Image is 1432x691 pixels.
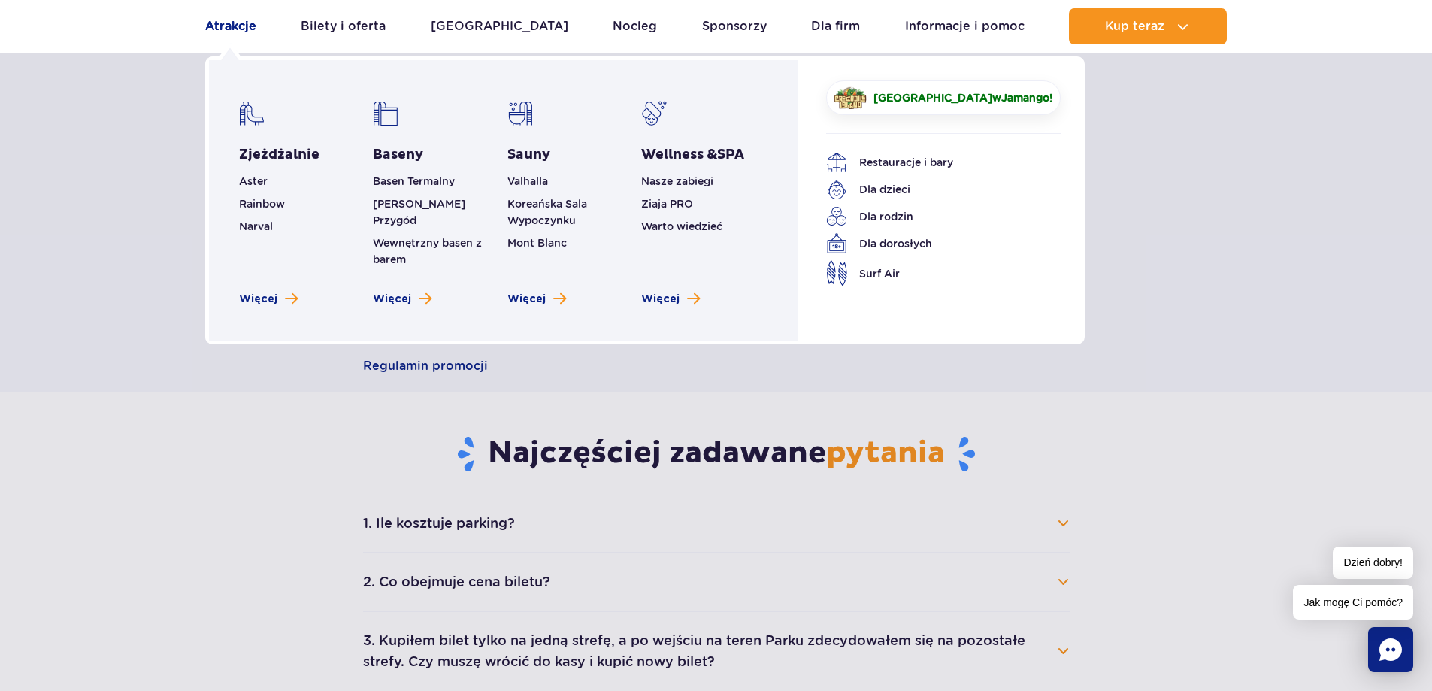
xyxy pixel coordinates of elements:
a: Sponsorzy [702,8,767,44]
a: Surf Air [826,260,1038,286]
span: SPA [717,146,744,163]
a: Dla rodzin [826,206,1038,227]
a: Koreańska Sala Wypoczynku [507,198,587,226]
a: Narval [239,220,273,232]
div: Chat [1368,627,1413,672]
span: Jamango [1001,92,1049,104]
a: Warto wiedzieć [641,220,722,232]
a: Basen Termalny [373,175,455,187]
a: [GEOGRAPHIC_DATA]wJamango! [826,80,1061,115]
a: Baseny [373,146,423,164]
a: Atrakcje [205,8,256,44]
a: Zobacz więcej Wellness & SPA [641,292,700,307]
span: Więcej [239,292,277,307]
span: Surf Air [859,265,900,282]
a: Dla firm [811,8,860,44]
a: Sauny [507,146,550,164]
span: [GEOGRAPHIC_DATA] [873,92,992,104]
a: Zobacz więcej zjeżdżalni [239,292,298,307]
a: Zobacz więcej saun [507,292,566,307]
a: [GEOGRAPHIC_DATA] [431,8,568,44]
a: Bilety i oferta [301,8,386,44]
span: Jak mogę Ci pomóc? [1293,585,1413,620]
a: [PERSON_NAME] Przygód [373,198,465,226]
a: Valhalla [507,175,548,187]
span: Dzień dobry! [1333,547,1413,579]
a: Wewnętrzny basen z barem [373,237,482,265]
a: Dla dorosłych [826,233,1038,254]
a: Mont Blanc [507,237,567,249]
a: Dla dzieci [826,179,1038,200]
a: Zjeżdżalnie [239,146,319,164]
span: Więcej [373,292,411,307]
a: Wellness &SPA [641,146,744,164]
span: Kup teraz [1105,20,1164,33]
a: Rainbow [239,198,285,210]
span: Wellness & [641,146,744,163]
a: Nocleg [613,8,657,44]
a: Aster [239,175,268,187]
a: Ziaja PRO [641,198,693,210]
a: Nasze zabiegi [641,175,713,187]
span: w ! [874,90,1053,105]
span: Więcej [507,292,546,307]
span: Więcej [641,292,680,307]
a: Zobacz więcej basenów [373,292,431,307]
a: Informacje i pomoc [905,8,1025,44]
button: Kup teraz [1069,8,1227,44]
a: Restauracje i bary [826,152,1038,173]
